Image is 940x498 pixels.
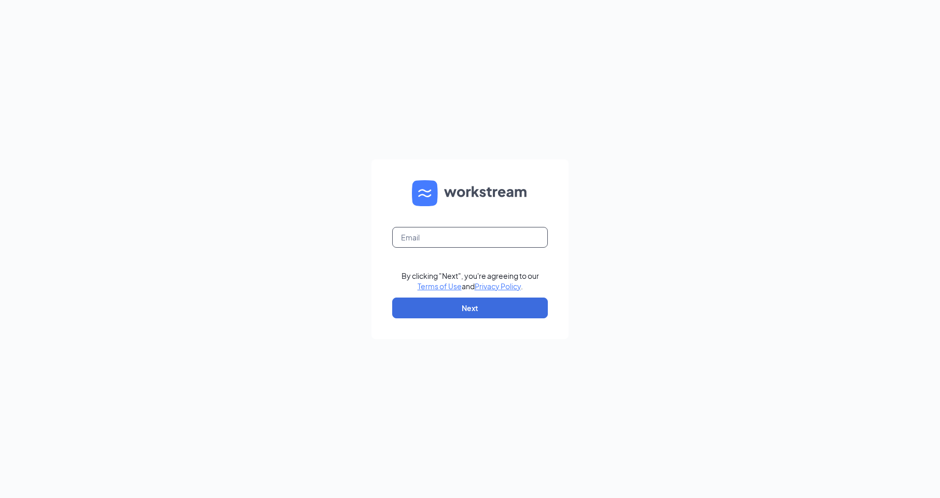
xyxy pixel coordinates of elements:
img: WS logo and Workstream text [412,180,528,206]
a: Terms of Use [418,281,462,291]
input: Email [392,227,548,248]
button: Next [392,298,548,318]
a: Privacy Policy [475,281,521,291]
div: By clicking "Next", you're agreeing to our and . [402,271,539,291]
